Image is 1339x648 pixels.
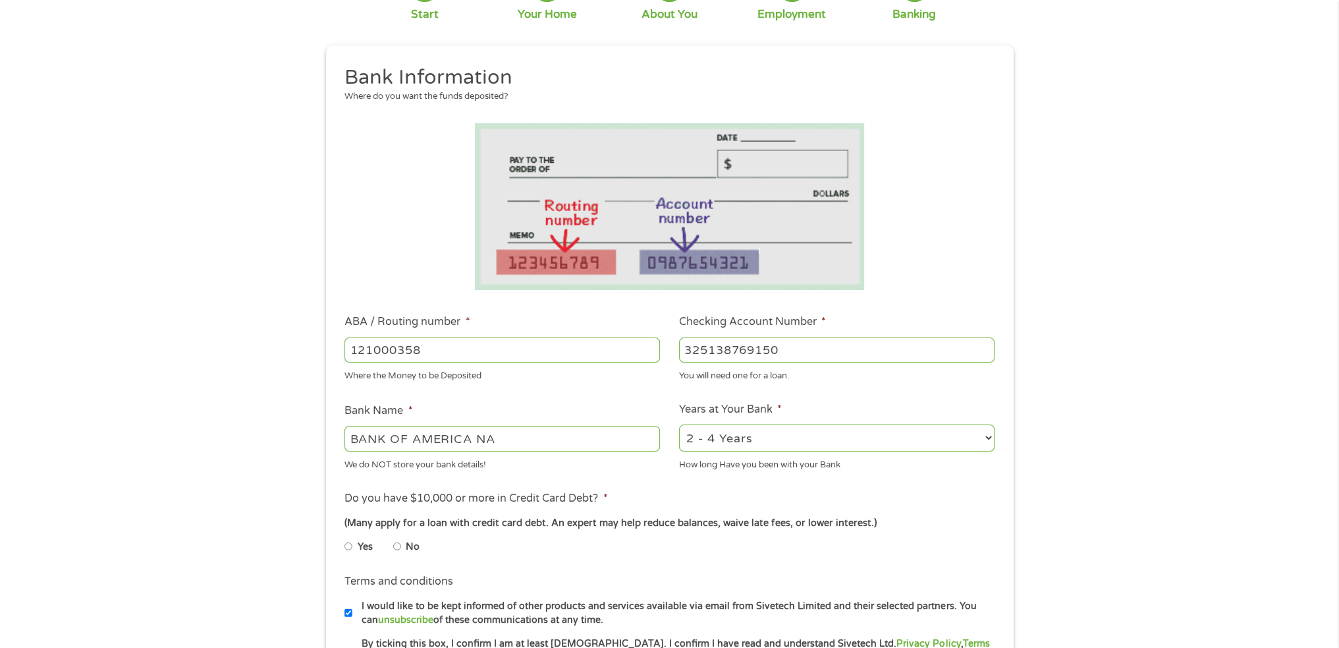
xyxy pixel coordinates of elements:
[679,403,782,417] label: Years at Your Bank
[344,65,985,91] h2: Bank Information
[892,7,936,22] div: Banking
[642,7,697,22] div: About You
[344,90,985,103] div: Where do you want the funds deposited?
[518,7,577,22] div: Your Home
[378,614,433,626] a: unsubscribe
[344,315,470,329] label: ABA / Routing number
[344,404,412,418] label: Bank Name
[679,315,826,329] label: Checking Account Number
[352,599,998,628] label: I would like to be kept informed of other products and services available via email from Sivetech...
[757,7,826,22] div: Employment
[475,123,865,290] img: Routing number location
[344,454,660,471] div: We do NOT store your bank details!
[411,7,439,22] div: Start
[344,575,453,589] label: Terms and conditions
[344,492,607,506] label: Do you have $10,000 or more in Credit Card Debt?
[679,338,995,363] input: 345634636
[679,365,995,383] div: You will need one for a loan.
[344,516,994,531] div: (Many apply for a loan with credit card debt. An expert may help reduce balances, waive late fees...
[344,338,660,363] input: 263177916
[358,540,373,554] label: Yes
[344,365,660,383] div: Where the Money to be Deposited
[406,540,420,554] label: No
[679,454,995,471] div: How long Have you been with your Bank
